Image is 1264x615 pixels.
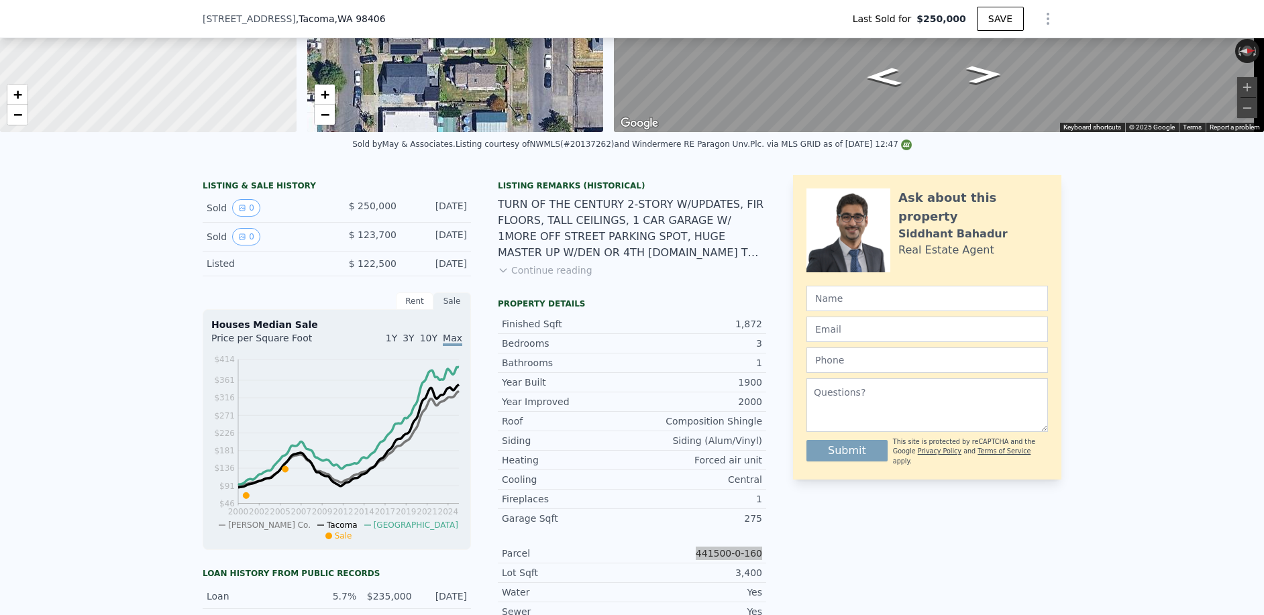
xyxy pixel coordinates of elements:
span: $250,000 [916,12,966,25]
div: Garage Sqft [502,512,632,525]
div: Loan [207,590,301,603]
div: 5.7% [309,590,356,603]
a: Zoom out [7,105,28,125]
tspan: 2000 [228,507,249,516]
span: Sale [335,531,352,541]
div: 2000 [632,395,762,408]
tspan: $361 [214,376,235,385]
a: Report a problem [1210,123,1260,131]
button: Keyboard shortcuts [1063,123,1121,132]
div: Listed [207,257,326,270]
tspan: 2002 [249,507,270,516]
span: [STREET_ADDRESS] [203,12,296,25]
div: Sold by May & Associates . [352,139,456,149]
a: Privacy Policy [918,447,961,455]
div: Forced air unit [632,453,762,467]
img: Google [617,115,662,132]
tspan: $271 [214,411,235,421]
div: Year Built [502,376,632,389]
tspan: $136 [214,463,235,473]
tspan: 2009 [312,507,333,516]
tspan: $46 [219,499,235,508]
div: 1 [632,356,762,370]
input: Email [806,317,1048,342]
button: Zoom out [1237,98,1257,118]
tspan: 2007 [291,507,312,516]
div: Year Improved [502,395,632,408]
span: − [320,106,329,123]
span: , Tacoma [296,12,386,25]
div: $235,000 [364,590,411,603]
div: This site is protected by reCAPTCHA and the Google and apply. [893,437,1048,466]
div: Cooling [502,473,632,486]
tspan: 2021 [417,507,437,516]
tspan: 2005 [270,507,291,516]
div: Composition Shingle [632,414,762,428]
span: + [320,86,329,103]
div: 3 [632,337,762,350]
div: Listing Remarks (Historical) [498,180,766,191]
span: + [13,86,22,103]
input: Name [806,286,1048,311]
span: 1Y [386,333,397,343]
button: View historical data [232,228,260,245]
div: Loan history from public records [203,568,471,579]
button: Rotate clockwise [1253,39,1260,63]
div: Houses Median Sale [211,318,462,331]
div: Roof [502,414,632,428]
span: , WA 98406 [335,13,386,24]
tspan: 2012 [333,507,354,516]
input: Phone [806,347,1048,373]
div: Finished Sqft [502,317,632,331]
button: SAVE [977,7,1024,31]
img: NWMLS Logo [901,139,912,150]
path: Go North, N Steele St [951,61,1018,88]
tspan: 2024 [438,507,459,516]
button: View historical data [232,199,260,217]
div: Property details [498,298,766,309]
span: Tacoma [327,520,358,530]
div: [DATE] [420,590,467,603]
div: Real Estate Agent [898,242,994,258]
div: 1 [632,492,762,506]
div: Fireplaces [502,492,632,506]
div: Sale [433,292,471,310]
span: $ 250,000 [349,201,397,211]
a: Zoom in [7,85,28,105]
div: [DATE] [407,228,467,245]
div: Siding (Alum/Vinyl) [632,434,762,447]
div: 3,400 [632,566,762,579]
tspan: $414 [214,355,235,364]
button: Zoom in [1237,77,1257,97]
div: LISTING & SALE HISTORY [203,180,471,194]
a: Zoom in [315,85,335,105]
div: 275 [632,512,762,525]
div: Siddhant Bahadur [898,226,1008,242]
div: Bedrooms [502,337,632,350]
a: Open this area in Google Maps (opens a new window) [617,115,662,132]
div: Price per Square Foot [211,331,337,353]
span: $ 123,700 [349,229,397,240]
span: − [13,106,22,123]
button: Rotate counterclockwise [1235,39,1243,63]
span: [GEOGRAPHIC_DATA] [374,520,458,530]
tspan: 2019 [396,507,417,516]
div: Central [632,473,762,486]
div: Rent [396,292,433,310]
tspan: $316 [214,393,235,402]
div: 1,872 [632,317,762,331]
tspan: $226 [214,429,235,438]
div: 1900 [632,376,762,389]
button: Reset the view [1235,45,1260,56]
tspan: $91 [219,482,235,491]
div: Parcel [502,547,632,560]
div: Lot Sqft [502,566,632,579]
a: Terms (opens in new tab) [1183,123,1202,131]
span: $ 122,500 [349,258,397,269]
div: Yes [632,585,762,599]
tspan: $181 [214,446,235,455]
div: Listing courtesy of NWMLS (#20137262) and Windermere RE Paragon Unv.Plc. via MLS GRID as of [DATE... [456,139,912,149]
button: Continue reading [498,264,592,277]
span: 10Y [420,333,437,343]
span: Last Sold for [853,12,917,25]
